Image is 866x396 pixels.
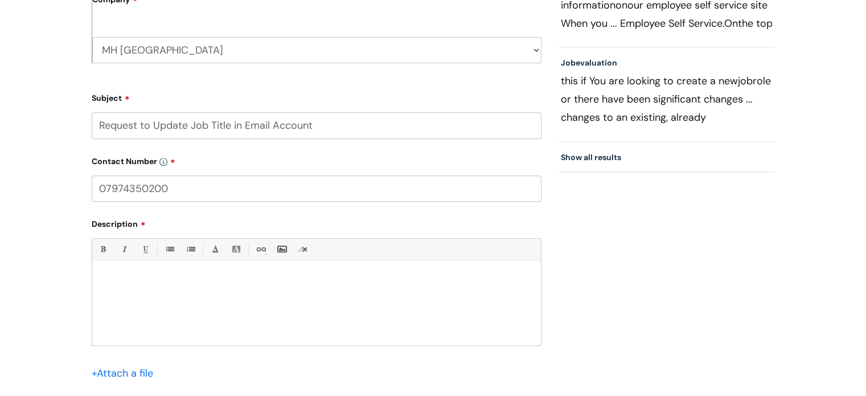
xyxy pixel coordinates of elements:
[117,242,131,256] a: Italic (Ctrl-I)
[138,242,152,256] a: Underline(Ctrl-U)
[295,242,310,256] a: Remove formatting (Ctrl-\)
[561,58,617,68] a: Jobevaluation
[738,74,753,88] span: job
[274,242,289,256] a: Insert Image...
[229,242,243,256] a: Back Color
[724,17,738,30] span: On
[92,364,160,382] div: Attach a file
[92,215,541,229] label: Description
[92,89,541,103] label: Subject
[561,72,773,126] p: this if You are looking to create a new role or there have been significant changes ... changes t...
[208,242,222,256] a: Font Color
[92,153,541,166] label: Contact Number
[159,158,167,166] img: info-icon.svg
[561,58,576,68] span: Job
[162,242,177,256] a: • Unordered List (Ctrl-Shift-7)
[96,242,110,256] a: Bold (Ctrl-B)
[561,152,621,162] a: Show all results
[92,366,97,380] span: +
[183,242,198,256] a: 1. Ordered List (Ctrl-Shift-8)
[253,242,268,256] a: Link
